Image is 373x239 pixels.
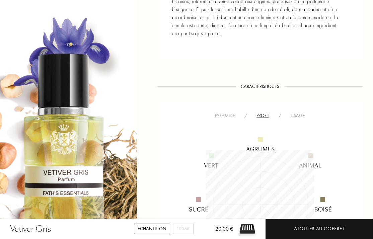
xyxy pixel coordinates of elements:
[286,112,310,119] div: Usage
[252,112,274,119] div: Profil
[294,225,345,233] div: Ajouter au coffret
[10,223,51,235] div: Vetiver Gris
[173,224,194,234] div: 100mL
[237,219,257,239] img: sample box sommelier du parfum
[210,112,240,119] div: Pyramide
[134,224,170,234] div: Echantillon
[240,112,252,119] div: /
[274,112,286,119] div: /
[205,225,233,239] div: 20,00 €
